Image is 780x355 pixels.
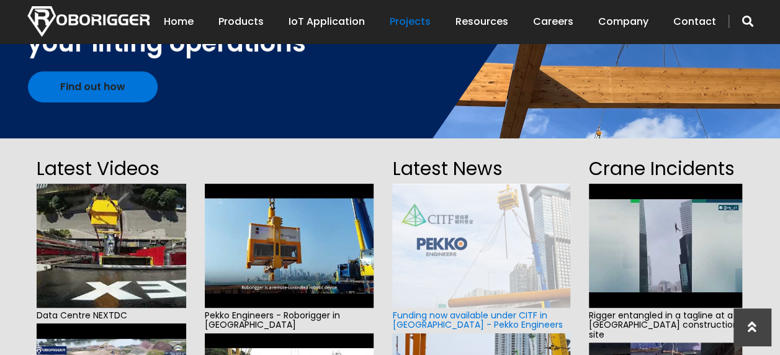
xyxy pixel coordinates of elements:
img: hqdefault.jpg [37,184,186,308]
a: Home [164,2,194,41]
a: Contact [673,2,716,41]
a: IoT Application [289,2,365,41]
span: Pekko Engineers - Roborigger in [GEOGRAPHIC_DATA] [205,308,374,333]
a: Careers [533,2,573,41]
img: hqdefault.jpg [589,184,742,308]
a: Projects [390,2,431,41]
a: Funding now available under CITF in [GEOGRAPHIC_DATA] - Pekko Engineers [392,309,562,331]
h2: Latest News [392,154,570,184]
a: Products [218,2,264,41]
h2: Crane Incidents [589,154,742,184]
span: Rigger entangled in a tagline at a [GEOGRAPHIC_DATA] construction site [589,308,742,343]
h2: Latest Videos [37,154,186,184]
a: Company [598,2,648,41]
img: Nortech [27,6,150,37]
a: Resources [455,2,508,41]
a: Find out how [28,71,158,102]
span: Data Centre NEXTDC [37,308,186,323]
img: hqdefault.jpg [205,184,374,308]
